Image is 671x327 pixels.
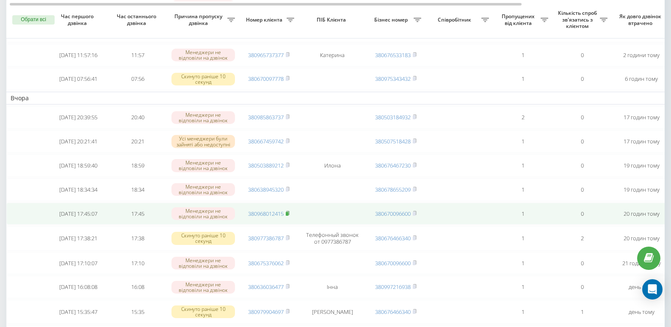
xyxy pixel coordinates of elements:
td: 1 [493,130,552,153]
td: день тому [612,276,671,298]
span: Співробітник [430,16,481,23]
td: 1 [552,300,612,324]
td: 18:34 [108,179,167,201]
td: 17:10 [108,252,167,275]
a: 380503889212 [248,162,284,169]
a: 380968012415 [248,210,284,217]
td: 19 годин тому [612,179,671,201]
span: ПІБ Клієнта [306,16,359,23]
td: [DATE] 20:21:41 [49,130,108,153]
td: 07:56 [108,68,167,91]
td: 17 годин тому [612,106,671,129]
td: 17:38 [108,226,167,250]
a: 380676466340 [375,234,411,242]
td: 6 годин тому [612,68,671,91]
td: 1 [493,252,552,275]
button: Обрати всі [12,15,55,25]
a: 380676533183 [375,51,411,59]
td: 20:21 [108,130,167,153]
td: 20 годин тому [612,203,671,225]
td: 0 [552,203,612,225]
span: Кількість спроб зв'язатись з клієнтом [557,10,600,30]
td: 0 [552,154,612,177]
div: Менеджери не відповіли на дзвінок [171,207,235,220]
span: Бізнес номер [370,16,414,23]
td: 11:57 [108,44,167,66]
td: 1 [493,203,552,225]
td: 16:08 [108,276,167,298]
td: 2 [552,226,612,250]
a: 380997216938 [375,283,411,291]
td: Катерина [298,44,366,66]
span: Причина пропуску дзвінка [171,13,227,26]
td: 19 годин тому [612,154,671,177]
td: Інна [298,276,366,298]
td: [DATE] 18:59:40 [49,154,108,177]
td: [DATE] 16:08:08 [49,276,108,298]
span: Пропущених від клієнта [497,13,541,26]
a: 380675376062 [248,259,284,267]
a: 380670096600 [375,210,411,217]
a: 380670097778 [248,75,284,82]
td: 2 години тому [612,44,671,66]
td: 21 годину тому [612,252,671,275]
div: Скинуто раніше 10 секунд [171,232,235,245]
td: день тому [612,300,671,324]
a: 380636036477 [248,283,284,291]
div: Менеджери не відповіли на дзвінок [171,281,235,294]
td: [DATE] 18:34:34 [49,179,108,201]
td: 0 [552,179,612,201]
td: 20 годин тому [612,226,671,250]
a: 380975343432 [375,75,411,82]
div: Скинуто раніше 10 секунд [171,73,235,85]
div: Менеджери не відповіли на дзвінок [171,159,235,172]
td: 1 [493,300,552,324]
a: 380638945320 [248,186,284,193]
td: 1 [493,276,552,298]
td: [DATE] 17:10:07 [49,252,108,275]
a: 380977386787 [248,234,284,242]
span: Номер клієнта [243,16,287,23]
a: 380507518428 [375,137,411,145]
a: 380965737377 [248,51,284,59]
td: 0 [552,68,612,91]
td: Телефонный звонок от 0977386787 [298,226,366,250]
td: Илона [298,154,366,177]
td: 0 [552,252,612,275]
td: 1 [493,226,552,250]
td: 0 [552,44,612,66]
div: Менеджери не відповіли на дзвінок [171,183,235,196]
div: Скинуто раніше 10 секунд [171,305,235,318]
div: Менеджери не відповіли на дзвінок [171,257,235,269]
a: 380667459742 [248,137,284,145]
div: Open Intercom Messenger [642,279,663,300]
span: Час першого дзвінка [55,13,101,26]
td: 0 [552,130,612,153]
a: 380676467230 [375,162,411,169]
div: Менеджери не відповіли на дзвінок [171,49,235,61]
a: 380676466340 [375,308,411,316]
td: 1 [493,179,552,201]
td: [DATE] 11:57:16 [49,44,108,66]
div: Менеджери не відповіли на дзвінок [171,111,235,124]
td: [DATE] 15:35:47 [49,300,108,324]
span: Час останнього дзвінка [115,13,160,26]
td: 18:59 [108,154,167,177]
td: 15:35 [108,300,167,324]
td: [DATE] 17:38:21 [49,226,108,250]
td: [PERSON_NAME] [298,300,366,324]
td: 20:40 [108,106,167,129]
td: 1 [493,68,552,91]
td: [DATE] 17:45:07 [49,203,108,225]
td: 17:45 [108,203,167,225]
td: 1 [493,44,552,66]
td: [DATE] 20:39:55 [49,106,108,129]
td: 0 [552,276,612,298]
a: 380985863737 [248,113,284,121]
div: Усі менеджери були зайняті або недоступні [171,135,235,148]
span: Як довго дзвінок втрачено [619,13,664,26]
td: 2 [493,106,552,129]
a: 380979904697 [248,308,284,316]
td: 0 [552,106,612,129]
td: 1 [493,154,552,177]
